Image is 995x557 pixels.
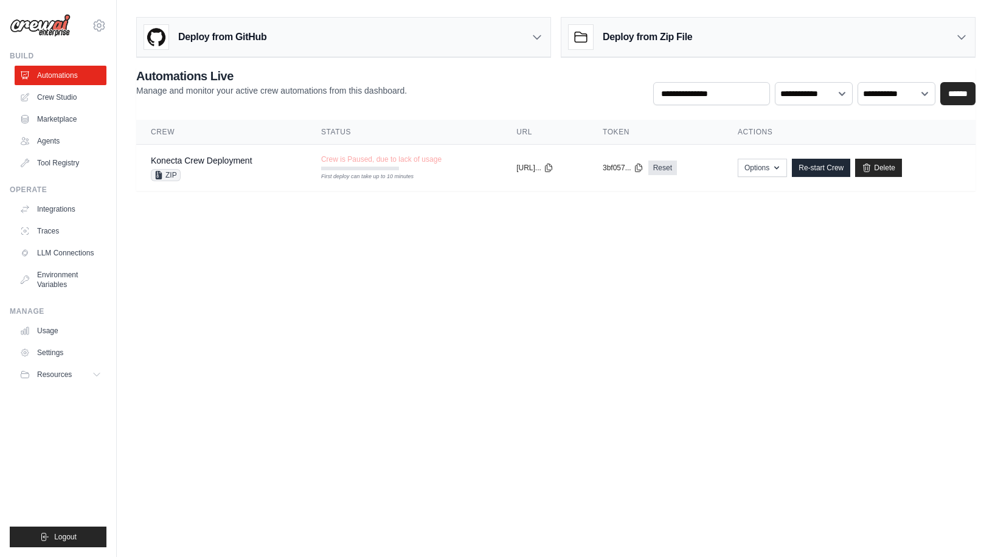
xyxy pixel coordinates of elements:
button: Resources [15,365,106,384]
a: Tool Registry [15,153,106,173]
th: Actions [723,120,976,145]
span: Logout [54,532,77,542]
h3: Deploy from GitHub [178,30,266,44]
a: Usage [15,321,106,341]
span: Crew is Paused, due to lack of usage [321,154,442,164]
button: Logout [10,527,106,547]
a: Reset [648,161,677,175]
div: Build [10,51,106,61]
div: Operate [10,185,106,195]
th: Crew [136,120,307,145]
div: First deploy can take up to 10 minutes [321,173,399,181]
a: Agents [15,131,106,151]
span: ZIP [151,169,181,181]
a: Automations [15,66,106,85]
a: Konecta Crew Deployment [151,156,252,165]
p: Manage and monitor your active crew automations from this dashboard. [136,85,407,97]
a: LLM Connections [15,243,106,263]
a: Traces [15,221,106,241]
a: Integrations [15,199,106,219]
a: Settings [15,343,106,362]
a: Crew Studio [15,88,106,107]
a: Environment Variables [15,265,106,294]
a: Re-start Crew [792,159,850,177]
img: Logo [10,14,71,37]
th: Token [588,120,723,145]
img: GitHub Logo [144,25,168,49]
th: URL [502,120,588,145]
button: Options [738,159,787,177]
h3: Deploy from Zip File [603,30,692,44]
span: Resources [37,370,72,379]
h2: Automations Live [136,67,407,85]
div: Manage [10,306,106,316]
button: 3bf057... [603,163,643,173]
a: Marketplace [15,109,106,129]
th: Status [307,120,502,145]
a: Delete [855,159,902,177]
